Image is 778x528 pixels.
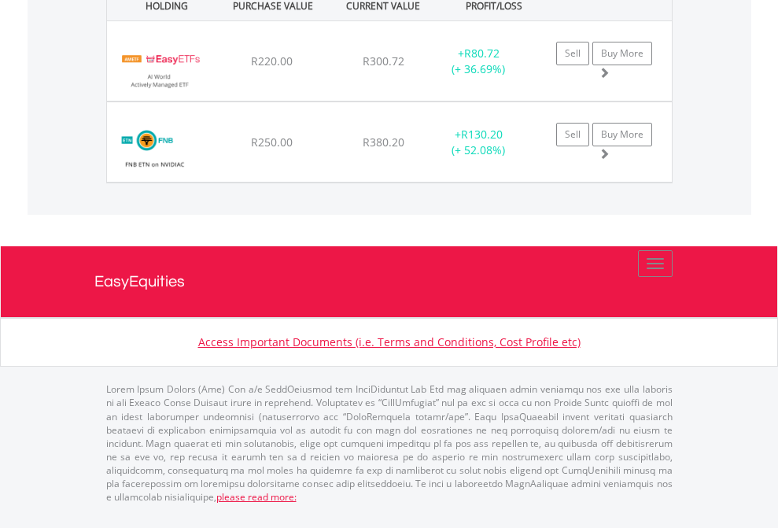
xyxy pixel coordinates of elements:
[592,123,652,146] a: Buy More
[430,127,528,158] div: + (+ 52.08%)
[592,42,652,65] a: Buy More
[216,490,297,504] a: please read more:
[363,135,404,150] span: R380.20
[115,122,194,178] img: EQU.ZA.NVETNC.png
[464,46,500,61] span: R80.72
[363,54,404,68] span: R300.72
[251,135,293,150] span: R250.00
[198,334,581,349] a: Access Important Documents (i.e. Terms and Conditions, Cost Profile etc)
[94,246,684,317] a: EasyEquities
[461,127,503,142] span: R130.20
[430,46,528,77] div: + (+ 36.69%)
[556,123,589,146] a: Sell
[106,382,673,504] p: Lorem Ipsum Dolors (Ame) Con a/e SeddOeiusmod tem InciDiduntut Lab Etd mag aliquaen admin veniamq...
[115,41,205,97] img: EQU.ZA.EASYAI.png
[556,42,589,65] a: Sell
[251,54,293,68] span: R220.00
